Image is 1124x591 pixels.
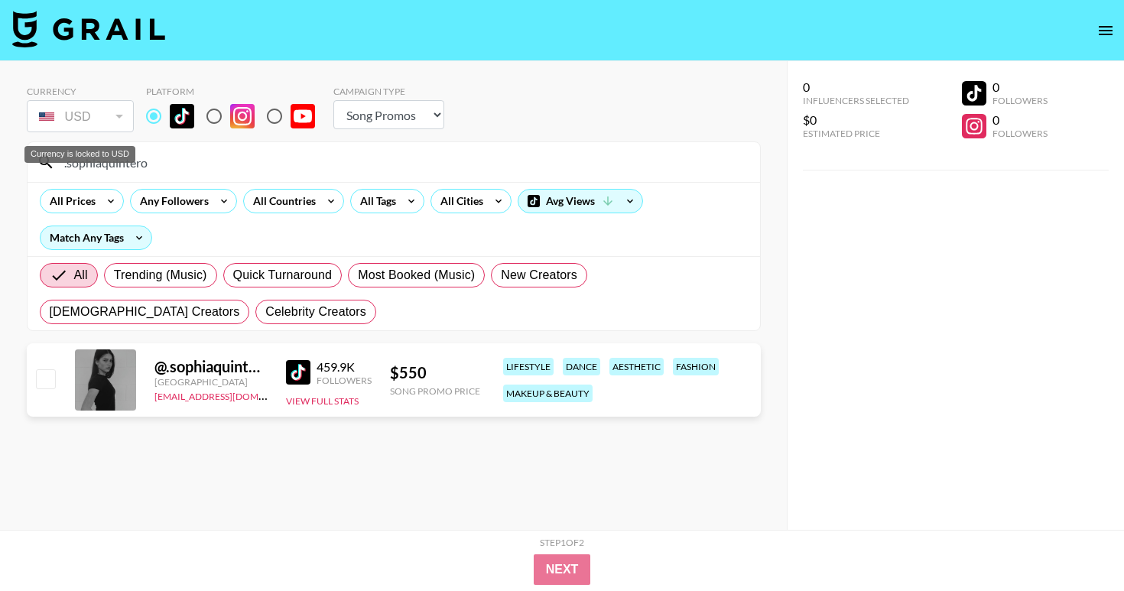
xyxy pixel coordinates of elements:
div: Song Promo Price [390,385,480,397]
div: USD [30,103,131,130]
div: 0 [992,80,1048,95]
div: Match Any Tags [41,226,151,249]
div: Influencers Selected [803,95,909,106]
span: [DEMOGRAPHIC_DATA] Creators [50,303,240,321]
div: Followers [992,95,1048,106]
div: Estimated Price [803,128,909,139]
img: YouTube [291,104,315,128]
div: $ 550 [390,363,480,382]
div: $0 [803,112,909,128]
span: Most Booked (Music) [358,266,475,284]
div: All Tags [351,190,399,213]
div: dance [563,358,600,375]
button: View Full Stats [286,395,359,407]
span: All [74,266,88,284]
img: TikTok [170,104,194,128]
span: New Creators [501,266,577,284]
div: [GEOGRAPHIC_DATA] [154,376,268,388]
div: Currency is locked to USD [24,146,135,163]
div: Any Followers [131,190,212,213]
img: Instagram [230,104,255,128]
div: 459.9K [317,359,372,375]
div: All Prices [41,190,99,213]
div: Currency [27,86,134,97]
button: open drawer [1090,15,1121,46]
div: Step 1 of 2 [540,537,584,548]
div: Currency is locked to USD [27,97,134,135]
img: Grail Talent [12,11,165,47]
a: [EMAIL_ADDRESS][DOMAIN_NAME] [154,388,308,402]
div: All Cities [431,190,486,213]
img: TikTok [286,360,310,385]
input: Search by User Name [55,150,751,174]
div: @ .sophiaquintero [154,357,268,376]
div: makeup & beauty [503,385,593,402]
span: Trending (Music) [114,266,207,284]
div: Avg Views [518,190,642,213]
div: Campaign Type [333,86,444,97]
div: 0 [992,112,1048,128]
div: fashion [673,358,719,375]
div: Platform [146,86,327,97]
span: Quick Turnaround [233,266,333,284]
div: lifestyle [503,358,554,375]
div: All Countries [244,190,319,213]
div: 0 [803,80,909,95]
div: aesthetic [609,358,664,375]
span: Celebrity Creators [265,303,366,321]
div: Followers [317,375,372,386]
div: Followers [992,128,1048,139]
button: Next [534,554,591,585]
